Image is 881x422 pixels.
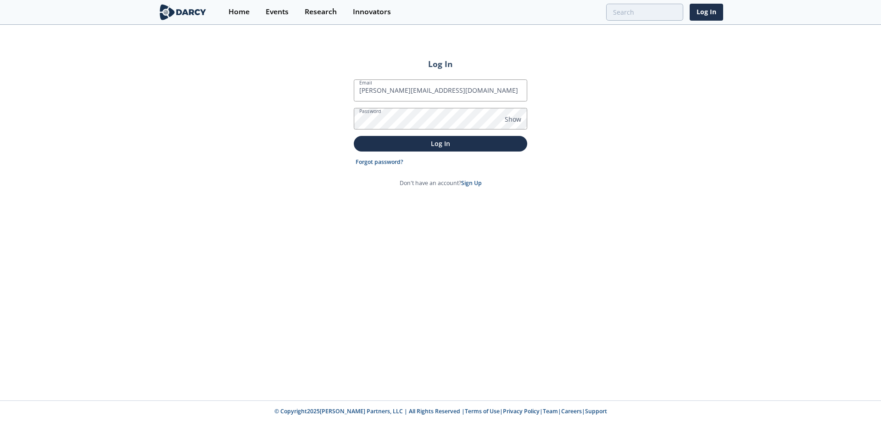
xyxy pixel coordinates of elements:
label: Email [359,79,372,86]
a: Team [543,407,558,415]
p: Log In [360,139,521,148]
a: Careers [561,407,582,415]
a: Terms of Use [465,407,500,415]
p: Don't have an account? [400,179,482,187]
span: Show [505,114,521,124]
label: Password [359,107,381,115]
a: Sign Up [461,179,482,187]
a: Log In [690,4,723,21]
div: Events [266,8,289,16]
img: logo-wide.svg [158,4,208,20]
div: Home [229,8,250,16]
p: © Copyright 2025 [PERSON_NAME] Partners, LLC | All Rights Reserved | | | | | [101,407,780,416]
input: Advanced Search [606,4,683,21]
div: Research [305,8,337,16]
a: Support [585,407,607,415]
h2: Log In [354,58,527,70]
a: Forgot password? [356,158,403,166]
div: Innovators [353,8,391,16]
button: Log In [354,136,527,151]
a: Privacy Policy [503,407,540,415]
